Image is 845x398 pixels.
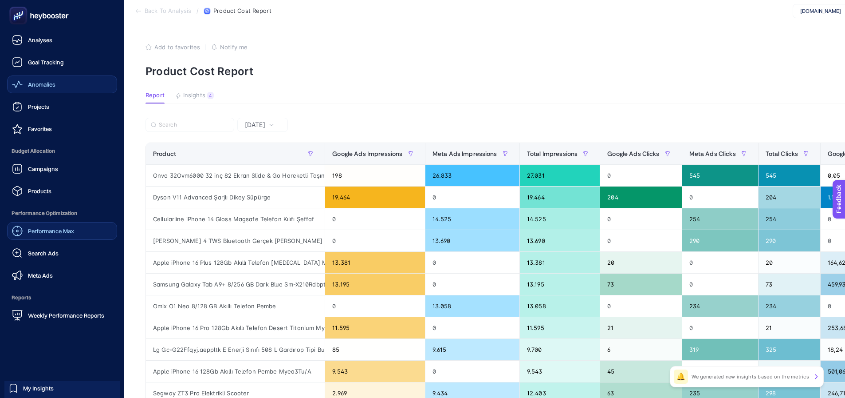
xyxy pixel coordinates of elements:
div: 0 [682,274,758,295]
a: Weekly Performance Reports [7,306,117,324]
div: Apple iPhone 16 Pro 128Gb Akıllı Telefon Desert Titanium Mynf3Tu/A [146,317,325,338]
span: Back To Analysis [145,8,191,15]
div: 14.525 [425,208,519,230]
div: 26.833 [425,165,519,186]
button: Add to favorites [145,44,200,51]
div: 20 [759,252,820,273]
span: Product Cost Report [213,8,271,15]
span: Campaigns [28,165,58,172]
div: Dyson V11 Advanced Şarjlı Dikey Süpürge [146,187,325,208]
a: Search Ads [7,244,117,262]
div: 🔔 [674,370,688,384]
div: 0 [682,361,758,382]
a: Performance Max [7,222,117,240]
div: 234 [759,295,820,317]
span: Google Ads Clicks [607,150,659,157]
div: 198 [325,165,425,186]
span: Weekly Performance Reports [28,312,104,319]
span: Favorites [28,125,52,132]
div: 14.525 [520,208,600,230]
a: Goal Tracking [7,53,117,71]
div: 11.595 [325,317,425,338]
span: Product [153,150,176,157]
div: 290 [759,230,820,251]
div: 204 [759,187,820,208]
div: 4 [207,92,214,99]
div: 0 [600,165,681,186]
div: 9.543 [520,361,600,382]
div: 325 [759,339,820,360]
div: 254 [759,208,820,230]
p: We generated new insights based on the metrics [692,373,809,380]
span: Performance Optimization [7,204,117,222]
span: Feedback [5,3,34,10]
a: My Insights [4,381,120,395]
div: 0 [425,274,519,295]
span: Search Ads [28,250,59,257]
div: 204 [600,187,681,208]
input: Search [159,122,229,128]
a: Analyses [7,31,117,49]
div: 234 [682,295,758,317]
span: Insights [183,92,205,99]
a: Projects [7,98,117,115]
span: Meta Ads Clicks [689,150,736,157]
div: Apple iPhone 16 Plus 128Gb Akıllı Telefon [MEDICAL_DATA] Mxvv3Tu/A [146,252,325,273]
div: 0 [600,230,681,251]
div: 0 [682,252,758,273]
div: 0 [425,252,519,273]
div: 13.381 [325,252,425,273]
div: 290 [682,230,758,251]
span: Goal Tracking [28,59,64,66]
span: Analyses [28,36,52,44]
span: Meta Ads Impressions [432,150,497,157]
div: 9.700 [520,339,600,360]
span: [DATE] [245,120,265,129]
div: 9.543 [325,361,425,382]
div: 0 [682,317,758,338]
span: Products [28,187,51,195]
div: 254 [682,208,758,230]
div: 319 [682,339,758,360]
div: Onvo 32Ovm6000 32 inç 82 Ekran Slide & Go Hareketli Taşınabilir Android Smart LED (Dokunmatik Ekran) [146,165,325,186]
a: Favorites [7,120,117,138]
span: Performance Max [28,227,74,235]
span: Total Impressions [527,150,578,157]
div: 21 [759,317,820,338]
div: 45 [600,361,681,382]
div: 73 [759,274,820,295]
div: 85 [325,339,425,360]
div: 13.381 [520,252,600,273]
div: 0 [425,361,519,382]
div: Cellularline iPhone 14 Gloss Magsafe Telefon Kılıfı Şeffaf [146,208,325,230]
a: Products [7,182,117,200]
span: / [197,7,199,14]
span: Meta Ads [28,272,53,279]
div: 0 [425,187,519,208]
div: 0 [682,187,758,208]
div: 0 [325,230,425,251]
div: 13.195 [325,274,425,295]
div: 27.031 [520,165,600,186]
span: Budget Allocation [7,142,117,160]
div: 19.464 [520,187,600,208]
div: 19.464 [325,187,425,208]
button: Notify me [211,44,248,51]
div: Lg Gc-G22Ffqyj.aeppltk E Enerji Sınıfı 508 L Gardırop Tipi Buzdolabı Siyah [146,339,325,360]
span: Total Clicks [766,150,798,157]
a: Meta Ads [7,267,117,284]
span: My Insights [23,385,54,392]
div: 21 [600,317,681,338]
div: 45 [759,361,820,382]
div: 73 [600,274,681,295]
div: 545 [759,165,820,186]
div: 13.058 [520,295,600,317]
div: 0 [425,317,519,338]
div: 0 [600,208,681,230]
a: Anomalies [7,76,117,93]
div: 545 [682,165,758,186]
span: Reports [7,289,117,306]
div: 13.058 [425,295,519,317]
div: 13.690 [425,230,519,251]
div: Samsung Galaxy Tab A9+ 8/256 GB Dark Blue Sm-X210Rdbptur [146,274,325,295]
